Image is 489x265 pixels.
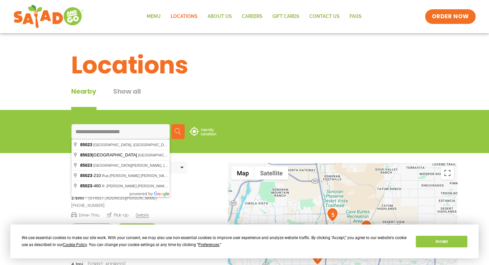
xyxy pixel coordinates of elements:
div: Nearby Locations [71,163,126,172]
span: Preferences [198,242,219,247]
span: Details [136,212,149,218]
span: [GEOGRAPHIC_DATA] [80,152,138,157]
h1: Locations [71,47,418,83]
span: 85023 [80,142,92,147]
span: 85023 [80,173,92,178]
img: search.svg [175,128,181,135]
strong: 2.5mi [71,195,83,201]
span: 85023 [80,152,92,157]
button: Toggle fullscreen view [441,166,454,180]
span: Pick-Up [106,212,129,218]
div: Tabbed content [71,86,158,110]
div: Nearby [71,86,96,110]
div: We use essential cookies to make our site work. With your consent, we may also use non-essential ... [22,234,408,248]
div: 5 [327,208,338,222]
nav: Menu [142,9,367,24]
span: 85023 [80,163,92,168]
span: Drive-Thru [71,212,99,218]
a: [PHONE_NUMBER] [71,203,214,209]
span: 85023 [80,183,92,188]
span: [GEOGRAPHIC_DATA][PERSON_NAME], [GEOGRAPHIC_DATA], [GEOGRAPHIC_DATA] [93,163,242,167]
a: About Us [203,9,237,24]
div: Cookie Consent Prompt [10,224,479,258]
a: Directions [71,223,113,233]
a: Order Pickup [117,223,157,233]
span: ORDER NOW [432,13,469,21]
a: FAQs [345,9,367,24]
span: [GEOGRAPHIC_DATA], [GEOGRAPHIC_DATA], [GEOGRAPHIC_DATA] [93,143,212,147]
a: Menu [142,9,166,24]
h3: 1. Greenway & [GEOGRAPHIC_DATA] [71,185,214,194]
a: Contact Us [304,9,345,24]
button: Accept [416,236,467,247]
a: Drive-Thru Pick-Up Details [71,210,214,218]
span: -210 [80,173,102,178]
a: Careers [237,9,267,24]
button: Show street map [231,166,254,180]
img: use-location.svg [190,127,216,136]
a: 1. Greenway & [GEOGRAPHIC_DATA] 2.5mi[STREET_ADDRESS][PERSON_NAME] [71,185,214,201]
p: [STREET_ADDRESS][PERSON_NAME] [71,195,214,201]
img: new-SAG-logo-768×292 [13,3,83,30]
button: Show all [113,86,141,110]
span: [GEOGRAPHIC_DATA], [GEOGRAPHIC_DATA], [GEOGRAPHIC_DATA] [138,153,256,157]
a: GIFT CARDS [267,9,304,24]
a: ORDER NOW [425,9,476,24]
span: Rua [PERSON_NAME] [PERSON_NAME] - Boqueirão, [GEOGRAPHIC_DATA] - State of [GEOGRAPHIC_DATA], [GEO... [102,174,326,178]
span: -460 [80,183,102,188]
span: Cookie Policy [63,242,87,247]
span: R. [PERSON_NAME] [PERSON_NAME] - Boqueirão, [GEOGRAPHIC_DATA] - State of [GEOGRAPHIC_DATA], [GEOG... [102,184,323,188]
a: Locations [166,9,203,24]
button: Show satellite imagery [254,166,288,180]
span: 10 [71,164,77,171]
div: 4 [361,220,372,234]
